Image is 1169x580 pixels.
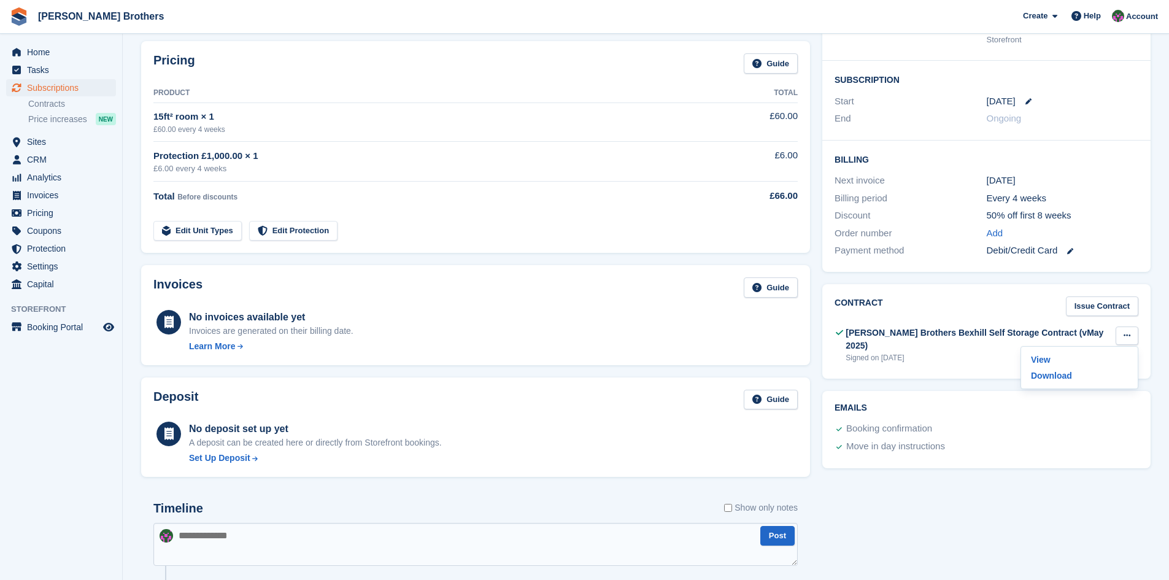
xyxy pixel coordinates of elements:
a: View [1026,352,1133,368]
div: Billing period [835,191,986,206]
a: menu [6,240,116,257]
a: [PERSON_NAME] Brothers [33,6,169,26]
div: No deposit set up yet [189,422,442,436]
div: Invoices are generated on their billing date. [189,325,353,338]
span: Storefront [11,303,122,315]
div: Every 4 weeks [987,191,1138,206]
a: Guide [744,277,798,298]
a: menu [6,204,116,222]
div: No invoices available yet [189,310,353,325]
td: £60.00 [712,102,798,141]
th: Product [153,83,712,103]
span: Booking Portal [27,319,101,336]
h2: Contract [835,296,883,317]
div: 50% off first 8 weeks [987,209,1138,223]
a: menu [6,276,116,293]
div: Start [835,95,986,109]
div: Storefront [987,34,1138,46]
span: Pricing [27,204,101,222]
h2: Pricing [153,53,195,74]
img: Nick Wright [160,529,173,543]
a: menu [6,258,116,275]
a: Add [987,226,1003,241]
a: Guide [744,390,798,410]
a: menu [6,169,116,186]
span: Settings [27,258,101,275]
div: Protection £1,000.00 × 1 [153,149,712,163]
a: Edit Protection [249,221,338,241]
div: 15ft² room × 1 [153,110,712,124]
img: Nick Wright [1112,10,1124,22]
a: menu [6,151,116,168]
a: Learn More [189,340,353,353]
input: Show only notes [724,501,732,514]
span: Total [153,191,175,201]
div: £66.00 [712,189,798,203]
h2: Billing [835,153,1138,165]
div: NEW [96,113,116,125]
h2: Invoices [153,277,203,298]
a: menu [6,133,116,150]
a: menu [6,79,116,96]
span: Tasks [27,61,101,79]
div: [DATE] [987,174,1138,188]
span: Price increases [28,114,87,125]
div: Debit/Credit Card [987,244,1138,258]
a: menu [6,44,116,61]
span: Ongoing [987,113,1022,123]
h2: Deposit [153,390,198,410]
div: End [835,112,986,126]
span: Before discounts [177,193,237,201]
span: Protection [27,240,101,257]
label: Show only notes [724,501,798,514]
a: Edit Unit Types [153,221,242,241]
a: Issue Contract [1066,296,1138,317]
span: Help [1084,10,1101,22]
span: Create [1023,10,1047,22]
h2: Subscription [835,73,1138,85]
div: Set Up Deposit [189,452,250,465]
div: Discount [835,209,986,223]
h2: Timeline [153,501,203,516]
div: £6.00 every 4 weeks [153,163,712,175]
button: Post [760,526,795,546]
a: menu [6,222,116,239]
span: Subscriptions [27,79,101,96]
span: Coupons [27,222,101,239]
span: Account [1126,10,1158,23]
div: Booking confirmation [846,422,932,436]
th: Total [712,83,798,103]
a: menu [6,187,116,204]
time: 2025-09-06 00:00:00 UTC [987,95,1016,109]
img: stora-icon-8386f47178a22dfd0bd8f6a31ec36ba5ce8667c1dd55bd0f319d3a0aa187defe.svg [10,7,28,26]
a: menu [6,319,116,336]
a: menu [6,61,116,79]
div: [PERSON_NAME] Brothers Bexhill Self Storage Contract (vMay 2025) [846,327,1116,352]
a: Price increases NEW [28,112,116,126]
div: Payment method [835,244,986,258]
span: Capital [27,276,101,293]
a: Preview store [101,320,116,334]
div: Learn More [189,340,235,353]
a: Contracts [28,98,116,110]
div: £60.00 every 4 weeks [153,124,712,135]
a: Download [1026,368,1133,384]
h2: Emails [835,403,1138,413]
a: Guide [744,53,798,74]
span: Home [27,44,101,61]
td: £6.00 [712,142,798,182]
div: Next invoice [835,174,986,188]
div: Move in day instructions [846,439,945,454]
p: A deposit can be created here or directly from Storefront bookings. [189,436,442,449]
span: Analytics [27,169,101,186]
span: Sites [27,133,101,150]
div: Signed on [DATE] [846,352,1116,363]
a: Set Up Deposit [189,452,442,465]
span: Invoices [27,187,101,204]
span: CRM [27,151,101,168]
div: Order number [835,226,986,241]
